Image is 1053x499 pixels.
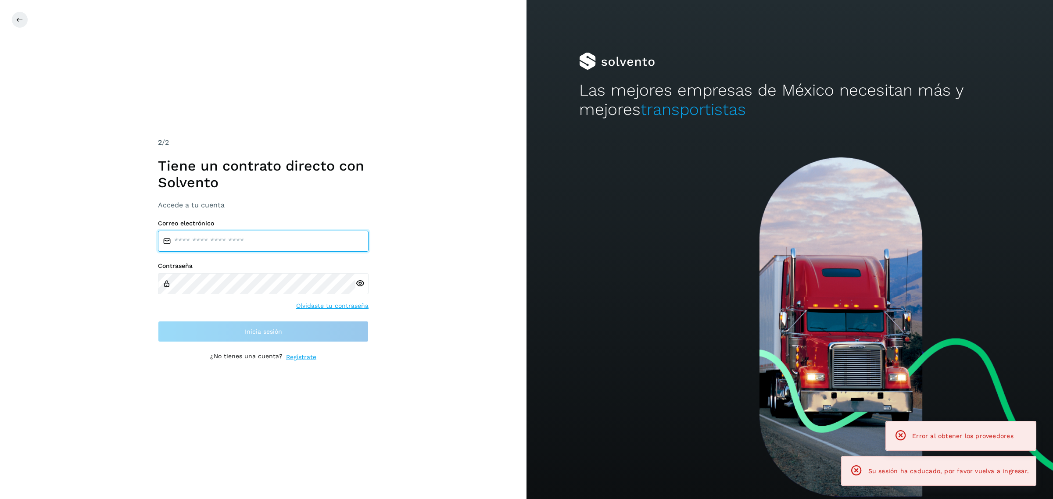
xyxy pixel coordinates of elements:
p: ¿No tienes una cuenta? [210,353,283,362]
span: 2 [158,138,162,146]
h1: Tiene un contrato directo con Solvento [158,157,369,191]
button: Inicia sesión [158,321,369,342]
span: Error al obtener los proveedores [912,432,1014,439]
h3: Accede a tu cuenta [158,201,369,209]
h2: Las mejores empresas de México necesitan más y mejores [579,81,1000,120]
label: Contraseña [158,262,369,270]
span: transportistas [641,100,746,119]
span: Inicia sesión [245,328,282,335]
div: /2 [158,137,369,148]
a: Olvidaste tu contraseña [296,301,369,310]
label: Correo electrónico [158,220,369,227]
a: Regístrate [286,353,316,362]
span: Su sesión ha caducado, por favor vuelva a ingresar. [868,467,1029,474]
